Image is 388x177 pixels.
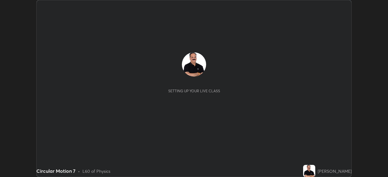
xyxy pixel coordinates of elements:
div: Circular Motion 7 [36,167,75,175]
div: • [78,168,80,174]
img: 605ba8bc909545269ef7945e2730f7c4.jpg [303,165,315,177]
div: L60 of Physics [82,168,110,174]
div: [PERSON_NAME] [318,168,352,174]
div: Setting up your live class [168,89,220,93]
img: 605ba8bc909545269ef7945e2730f7c4.jpg [182,52,206,77]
